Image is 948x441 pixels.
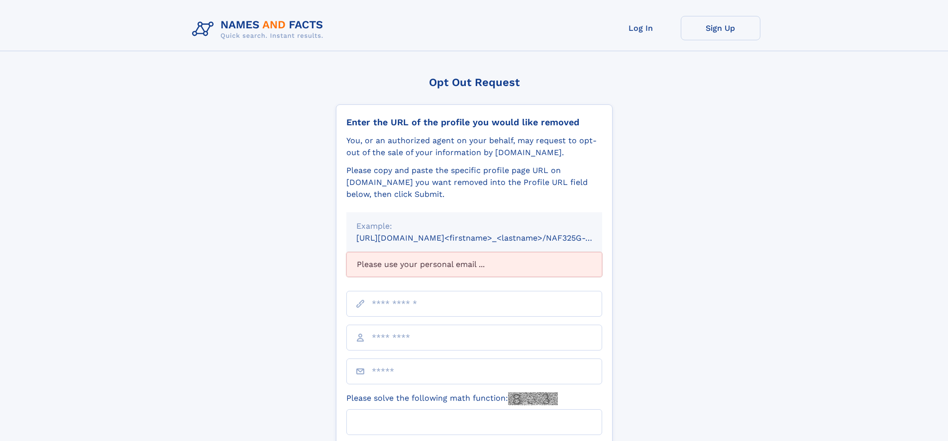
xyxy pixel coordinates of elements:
div: You, or an authorized agent on your behalf, may request to opt-out of the sale of your informatio... [346,135,602,159]
a: Log In [601,16,681,40]
img: Logo Names and Facts [188,16,331,43]
div: Enter the URL of the profile you would like removed [346,117,602,128]
small: [URL][DOMAIN_NAME]<firstname>_<lastname>/NAF325G-xxxxxxxx [356,233,621,243]
div: Please use your personal email ... [346,252,602,277]
a: Sign Up [681,16,760,40]
div: Example: [356,220,592,232]
div: Please copy and paste the specific profile page URL on [DOMAIN_NAME] you want removed into the Pr... [346,165,602,200]
label: Please solve the following math function: [346,392,558,405]
div: Opt Out Request [336,76,613,88]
